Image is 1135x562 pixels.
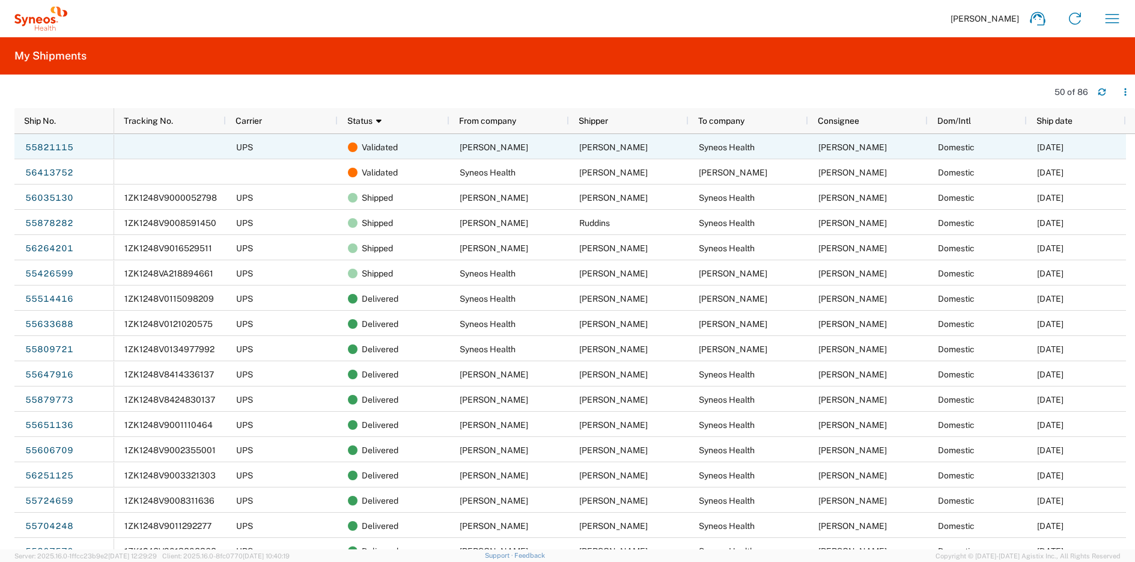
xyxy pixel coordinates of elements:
[938,294,975,304] span: Domestic
[818,218,887,228] span: JuanCarlos Gonzalez
[460,142,528,152] span: Erika Duff
[124,218,216,228] span: 1ZK1248V9008591450
[818,546,887,556] span: Juan Gonzalez
[236,294,253,304] span: UPS
[236,193,253,203] span: UPS
[579,168,648,177] span: Juan Gonzalez
[124,319,213,329] span: 1ZK1248V0121020575
[938,243,975,253] span: Domestic
[699,142,755,152] span: Syneos Health
[938,269,975,278] span: Domestic
[818,193,887,203] span: JuanCarlos Gonzalez
[818,243,887,253] span: Juan Gonzalez
[14,49,87,63] h2: My Shipments
[362,135,398,160] span: Validated
[362,513,398,539] span: Delivered
[818,319,887,329] span: Jennifer Balcom
[459,116,516,126] span: From company
[699,193,755,203] span: Syneos Health
[25,163,74,182] a: 56413752
[25,441,74,460] a: 55606709
[938,546,975,556] span: Domestic
[236,521,253,531] span: UPS
[951,13,1019,24] span: [PERSON_NAME]
[818,269,887,278] span: Greg Harrell
[579,218,610,228] span: Ruddins
[579,344,648,354] span: Juan Gonzalez
[25,542,74,561] a: 55807570
[124,193,217,203] span: 1ZK1248V9000052798
[818,168,887,177] span: Allen DeSena
[1037,471,1063,480] span: 07/21/2025
[362,185,393,210] span: Shipped
[460,269,516,278] span: Syneos Health
[236,142,253,152] span: UPS
[460,546,528,556] span: Kristen Collins
[938,142,975,152] span: Domestic
[818,344,887,354] span: Greg Harrell
[236,420,253,430] span: UPS
[236,116,262,126] span: Carrier
[938,370,975,379] span: Domestic
[818,294,887,304] span: Greg Harrell
[162,552,290,560] span: Client: 2025.16.0-8fc0770
[1037,521,1063,531] span: 05/27/2025
[460,218,528,228] span: Elise Ruddins
[236,496,253,505] span: UPS
[699,395,755,405] span: Syneos Health
[938,445,975,455] span: Domestic
[579,471,648,480] span: Kristen Shearn
[818,496,887,505] span: Juan Gonzalez
[460,420,528,430] span: Hillary Randolph
[236,445,253,455] span: UPS
[699,269,767,278] span: Greg Harrell
[124,269,213,278] span: 1ZK1248VA218894661
[124,116,173,126] span: Tracking No.
[124,471,216,480] span: 1ZK1248V9003321303
[1037,168,1063,177] span: 08/06/2025
[579,193,648,203] span: Lilian Nukuna
[938,521,975,531] span: Domestic
[460,521,528,531] span: Maureen Taylor
[699,471,755,480] span: Syneos Health
[124,294,214,304] span: 1ZK1248V0115098209
[699,168,767,177] span: Allen DeSena
[699,370,755,379] span: Syneos Health
[362,362,398,387] span: Delivered
[579,395,648,405] span: Jonathan Barber
[1036,116,1073,126] span: Ship date
[25,239,74,258] a: 56264201
[243,552,290,560] span: [DATE] 10:40:19
[938,420,975,430] span: Domestic
[818,445,887,455] span: JuanCarlos Gonzalez
[699,496,755,505] span: Syneos Health
[1037,193,1063,203] span: 06/27/2025
[25,340,74,359] a: 55809721
[1037,243,1063,253] span: 07/22/2025
[25,314,74,334] a: 55633688
[1037,395,1063,405] span: 06/16/2025
[362,311,398,337] span: Delivered
[236,218,253,228] span: UPS
[124,496,215,505] span: 1ZK1248V9008311636
[1037,344,1063,354] span: 06/05/2025
[938,344,975,354] span: Domestic
[699,243,755,253] span: Syneos Health
[124,445,216,455] span: 1ZK1248V9002355001
[579,294,648,304] span: Juan Gonzalez
[124,344,215,354] span: 1ZK1248V0134977992
[124,521,211,531] span: 1ZK1248V9011292277
[579,445,648,455] span: Genevieve Scadden
[699,294,767,304] span: Greg Harrell
[485,552,515,559] a: Support
[579,546,648,556] span: Kristen Collins
[460,395,528,405] span: Jonathan Barber
[938,193,975,203] span: Domestic
[25,415,74,435] a: 55651136
[362,286,398,311] span: Delivered
[579,142,648,152] span: Erika Duff
[938,168,975,177] span: Domestic
[25,213,74,233] a: 55878282
[362,463,398,488] span: Delivered
[25,188,74,207] a: 56035130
